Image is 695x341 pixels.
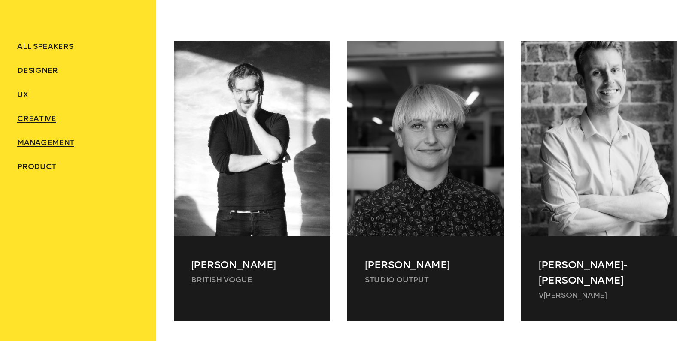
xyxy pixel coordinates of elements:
[365,275,486,285] p: Studio Output
[191,257,313,272] p: [PERSON_NAME]
[191,275,313,285] p: British Vogue
[539,290,660,300] p: V﻿[PERSON_NAME]
[17,42,73,51] span: ALL SPEAKERS
[365,257,486,272] p: [PERSON_NAME]
[17,162,56,171] span: Product
[17,138,74,147] span: Management
[17,90,28,99] span: UX
[17,114,56,123] span: Creative
[539,257,660,288] p: [PERSON_NAME]-[PERSON_NAME]
[17,66,58,75] span: Designer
